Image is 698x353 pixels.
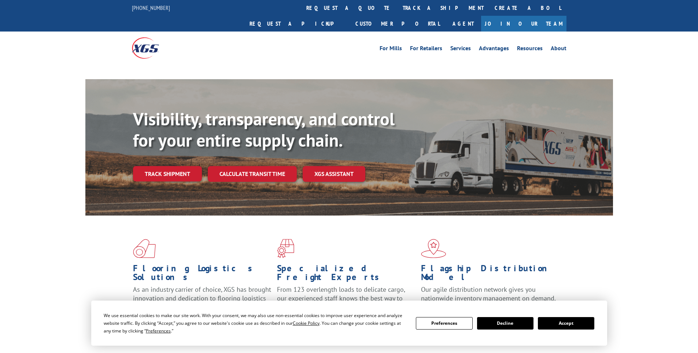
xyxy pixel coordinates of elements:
button: Decline [477,317,533,330]
button: Accept [538,317,594,330]
h1: Flooring Logistics Solutions [133,264,272,285]
a: Request a pickup [244,16,350,32]
span: As an industry carrier of choice, XGS has brought innovation and dedication to flooring logistics... [133,285,271,311]
a: For Mills [380,45,402,54]
a: Calculate transit time [208,166,297,182]
button: Preferences [416,317,472,330]
a: Agent [445,16,481,32]
a: Customer Portal [350,16,445,32]
a: Resources [517,45,543,54]
a: Join Our Team [481,16,566,32]
img: xgs-icon-focused-on-flooring-red [277,239,294,258]
span: Cookie Policy [293,320,320,326]
img: xgs-icon-total-supply-chain-intelligence-red [133,239,156,258]
div: Cookie Consent Prompt [91,301,607,346]
a: XGS ASSISTANT [303,166,365,182]
b: Visibility, transparency, and control for your entire supply chain. [133,107,395,151]
img: xgs-icon-flagship-distribution-model-red [421,239,446,258]
h1: Specialized Freight Experts [277,264,416,285]
a: For Retailers [410,45,442,54]
a: Track shipment [133,166,202,181]
a: About [551,45,566,54]
a: Advantages [479,45,509,54]
p: From 123 overlength loads to delicate cargo, our experienced staff knows the best way to move you... [277,285,416,318]
a: [PHONE_NUMBER] [132,4,170,11]
a: Services [450,45,471,54]
div: We use essential cookies to make our site work. With your consent, we may also use non-essential ... [104,312,407,335]
span: Our agile distribution network gives you nationwide inventory management on demand. [421,285,556,302]
h1: Flagship Distribution Model [421,264,559,285]
span: Preferences [146,328,171,334]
